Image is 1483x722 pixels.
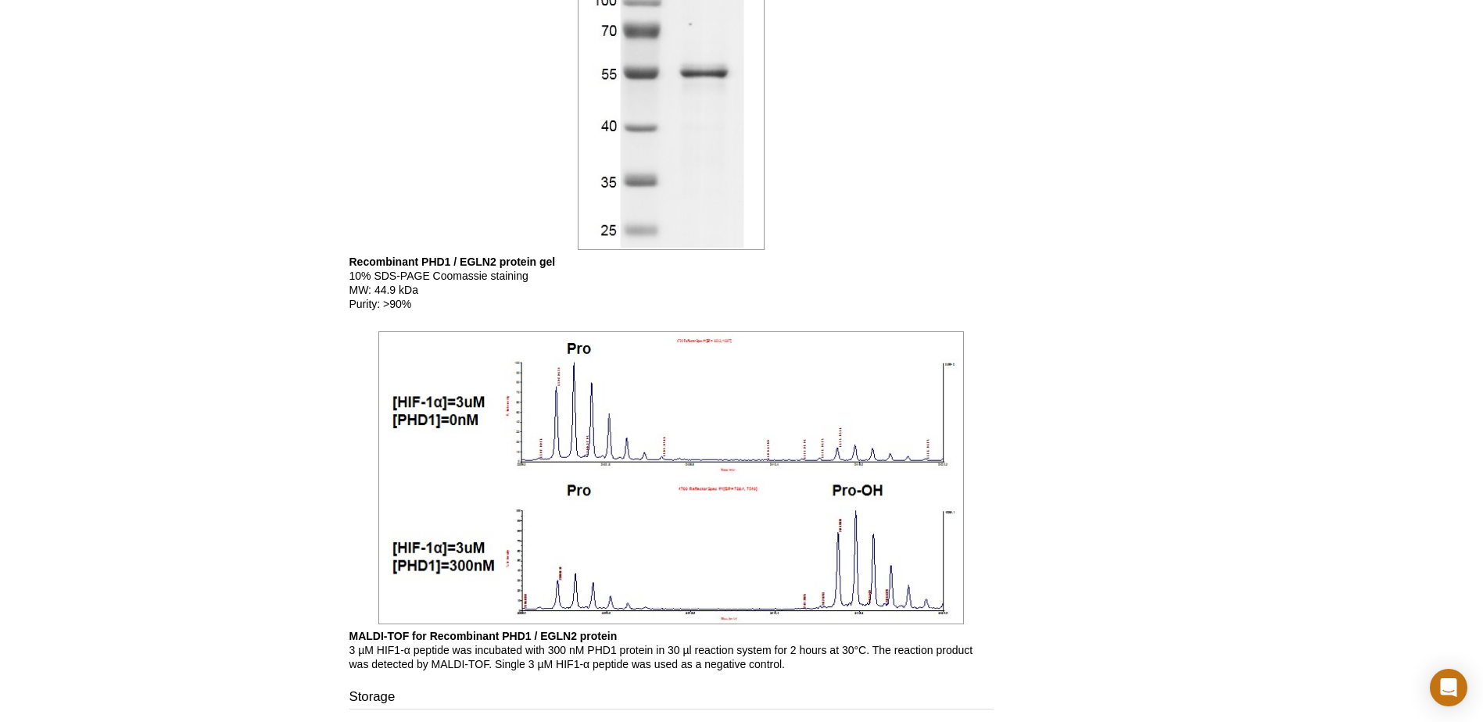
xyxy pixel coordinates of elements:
[1430,669,1467,706] div: Open Intercom Messenger
[349,630,618,642] b: MALDI-TOF for Recombinant PHD1 / EGLN2 protein
[349,255,994,311] p: 10% SDS-PAGE Coomassie staining MW: 44.9 kDa Purity: >90%
[349,629,994,671] p: 3 µM HIF1-α peptide was incubated with 300 nM PHD1 protein in 30 µl reaction system for 2 hours a...
[349,256,556,268] b: Recombinant PHD1 / EGLN2 protein gel
[378,331,964,624] img: MALDI-TOF for Recombinant PHD1 / EGLN2 protein
[349,688,994,709] h3: Storage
